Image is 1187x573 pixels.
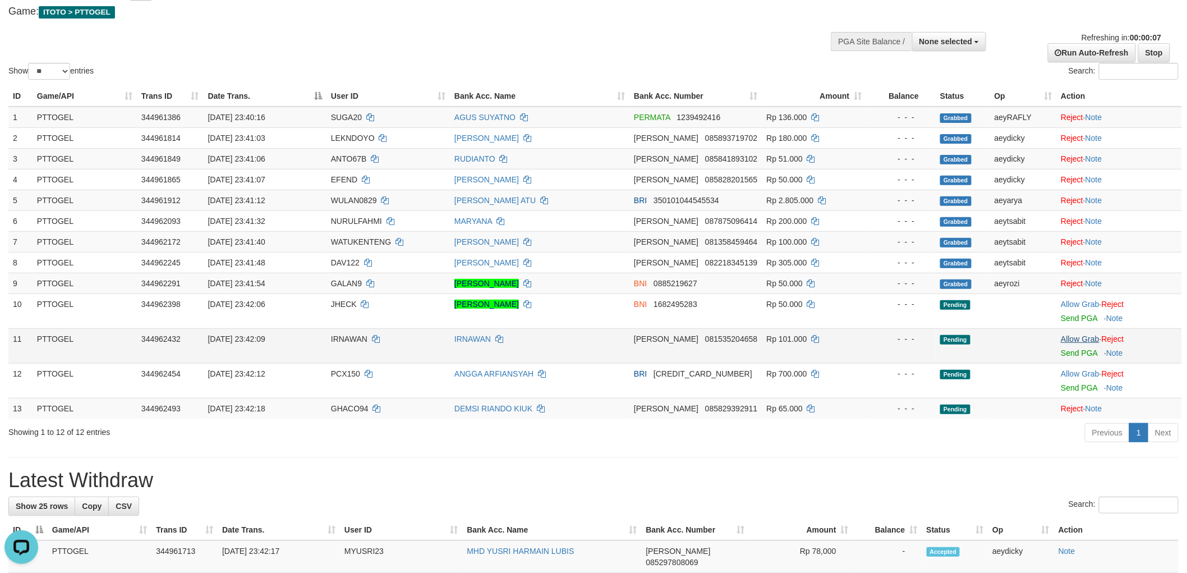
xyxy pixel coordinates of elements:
[871,257,931,268] div: - - -
[1056,190,1182,210] td: ·
[940,155,972,164] span: Grabbed
[629,86,762,107] th: Bank Acc. Number: activate to sort column ascending
[141,154,181,163] span: 344961849
[82,502,102,511] span: Copy
[467,547,574,556] a: MHD YUSRI HARMAIN LUBIS
[8,127,33,148] td: 2
[141,237,181,246] span: 344962172
[990,231,1057,252] td: aeytsabit
[634,134,698,143] span: [PERSON_NAME]
[766,175,803,184] span: Rp 50.000
[48,540,151,573] td: PTTOGEL
[940,113,972,123] span: Grabbed
[1061,334,1099,343] a: Allow Grab
[8,190,33,210] td: 5
[1061,154,1083,163] a: Reject
[1085,237,1102,246] a: Note
[208,175,265,184] span: [DATE] 23:41:07
[1069,63,1179,80] label: Search:
[912,32,987,51] button: None selected
[1061,349,1097,357] a: Send PGA
[331,369,360,378] span: PCX150
[940,259,972,268] span: Grabbed
[8,497,75,516] a: Show 25 rows
[137,86,204,107] th: Trans ID: activate to sort column ascending
[922,520,988,540] th: Status: activate to sort column ascending
[141,334,181,343] span: 344962432
[326,86,450,107] th: User ID: activate to sort column ascending
[454,279,519,288] a: [PERSON_NAME]
[8,363,33,398] td: 12
[1056,328,1182,363] td: ·
[634,279,647,288] span: BNI
[1102,369,1124,378] a: Reject
[8,210,33,231] td: 6
[1102,334,1124,343] a: Reject
[1129,423,1148,442] a: 1
[654,300,697,309] span: Copy 1682495283 to clipboard
[940,405,970,414] span: Pending
[1056,210,1182,231] td: ·
[33,231,137,252] td: PTTOGEL
[766,134,807,143] span: Rp 180.000
[705,404,757,413] span: Copy 085829392911 to clipboard
[33,252,137,273] td: PTTOGEL
[766,258,807,267] span: Rp 305.000
[1061,404,1083,413] a: Reject
[654,369,752,378] span: Copy 116901019813500 to clipboard
[1061,279,1083,288] a: Reject
[8,252,33,273] td: 8
[1099,63,1179,80] input: Search:
[141,113,181,122] span: 344961386
[204,86,326,107] th: Date Trans.: activate to sort column descending
[454,217,492,226] a: MARYANA
[33,127,137,148] td: PTTOGEL
[990,86,1057,107] th: Op: activate to sort column ascending
[1061,369,1099,378] a: Allow Grab
[141,300,181,309] span: 344962398
[208,300,265,309] span: [DATE] 23:42:06
[766,237,807,246] span: Rp 100.000
[331,300,357,309] span: JHECK
[1061,369,1101,378] span: ·
[141,134,181,143] span: 344961814
[871,299,931,310] div: - - -
[454,369,533,378] a: ANGGA ARFIANSYAH
[1061,217,1083,226] a: Reject
[1048,43,1136,62] a: Run Auto-Refresh
[766,113,807,122] span: Rp 136.000
[1106,383,1123,392] a: Note
[1056,86,1182,107] th: Action
[766,369,807,378] span: Rp 700.000
[634,300,647,309] span: BNI
[766,300,803,309] span: Rp 50.000
[766,196,813,205] span: Rp 2.805.000
[331,237,391,246] span: WATUKENTENG
[331,404,369,413] span: GHACO94
[33,294,137,328] td: PTTOGEL
[8,520,48,540] th: ID: activate to sort column descending
[871,174,931,185] div: - - -
[990,107,1057,128] td: aeyRAFLY
[634,237,698,246] span: [PERSON_NAME]
[646,547,711,556] span: [PERSON_NAME]
[1085,134,1102,143] a: Note
[1061,314,1097,323] a: Send PGA
[454,334,491,343] a: IRNAWAN
[705,237,757,246] span: Copy 081358459464 to clipboard
[634,369,647,378] span: BRI
[208,134,265,143] span: [DATE] 23:41:03
[8,6,780,17] h4: Game:
[936,86,990,107] th: Status
[1138,43,1170,62] a: Stop
[988,520,1054,540] th: Op: activate to sort column ascending
[208,196,265,205] span: [DATE] 23:41:12
[331,279,362,288] span: GALAN9
[141,175,181,184] span: 344961865
[1130,33,1161,42] strong: 00:00:07
[1085,154,1102,163] a: Note
[1082,33,1161,42] span: Refreshing in:
[1061,134,1083,143] a: Reject
[677,113,721,122] span: Copy 1239492416 to clipboard
[208,279,265,288] span: [DATE] 23:41:54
